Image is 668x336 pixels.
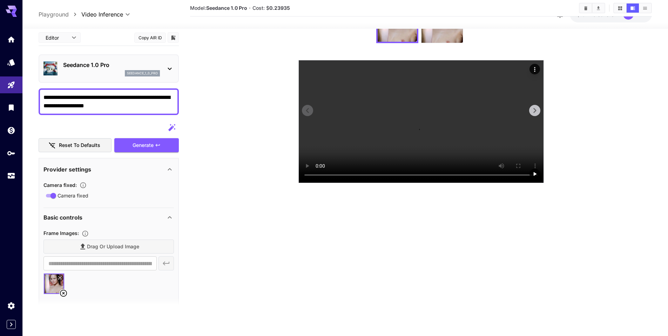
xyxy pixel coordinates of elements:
[190,5,247,11] span: Model:
[579,3,605,13] div: Clear AllDownload All
[58,192,88,199] span: Camera fixed
[614,4,626,13] button: Show media in grid view
[133,141,154,149] span: Generate
[7,320,16,329] button: Expand sidebar
[43,230,79,236] span: Frame Images :
[63,61,160,69] p: Seedance 1.0 Pro
[7,149,15,157] div: API Keys
[7,172,15,180] div: Usage
[592,4,605,13] button: Download All
[593,12,618,18] span: credits left
[39,10,81,19] nav: breadcrumb
[577,12,593,18] span: $19.14
[170,33,176,42] button: Add to library
[46,34,67,41] span: Editor
[43,161,174,177] div: Provider settings
[529,64,540,74] div: Actions
[252,5,290,11] span: Cost: $
[43,182,77,188] span: Camera fixed :
[249,4,251,12] p: ·
[81,10,123,19] span: Video Inference
[639,4,651,13] button: Show media in list view
[114,138,179,152] button: Generate
[39,10,69,19] a: Playground
[7,126,15,135] div: Wallet
[269,5,290,11] b: 0.23935
[7,81,15,89] div: Playground
[134,32,166,42] button: Copy AIR ID
[7,301,15,310] div: Settings
[127,71,158,76] p: seedance_1_0_pro
[7,103,15,112] div: Library
[529,169,540,179] div: Play video
[613,3,652,13] div: Show media in grid viewShow media in video viewShow media in list view
[43,213,82,222] p: Basic controls
[206,5,247,11] b: Seedance 1.0 Pro
[43,209,174,226] div: Basic controls
[43,165,91,173] p: Provider settings
[79,230,92,237] button: Upload frame images.
[580,4,592,13] button: Clear All
[627,4,639,13] button: Show media in video view
[39,138,112,152] button: Reset to defaults
[7,58,15,67] div: Models
[7,35,15,44] div: Home
[43,58,174,79] div: Seedance 1.0 Proseedance_1_0_pro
